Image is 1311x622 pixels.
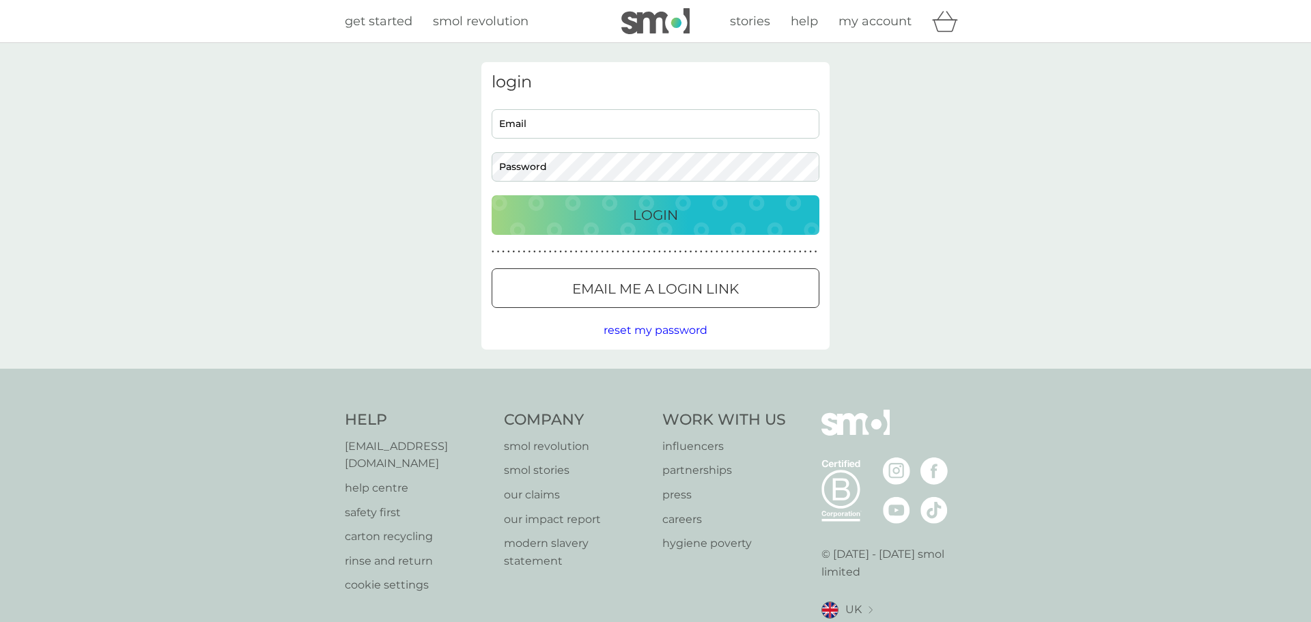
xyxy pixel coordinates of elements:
[793,249,796,255] p: ●
[791,12,818,31] a: help
[658,249,661,255] p: ●
[700,249,703,255] p: ●
[554,249,557,255] p: ●
[716,249,718,255] p: ●
[742,249,744,255] p: ●
[838,12,912,31] a: my account
[726,249,729,255] p: ●
[596,249,599,255] p: ●
[345,479,490,497] a: help centre
[757,249,760,255] p: ●
[504,462,649,479] p: smol stories
[838,14,912,29] span: my account
[763,249,765,255] p: ●
[504,438,649,455] a: smol revolution
[662,486,786,504] a: press
[604,324,707,337] span: reset my password
[730,12,770,31] a: stories
[345,14,412,29] span: get started
[883,457,910,485] img: visit the smol Instagram page
[662,438,786,455] a: influencers
[648,249,651,255] p: ●
[662,511,786,528] a: careers
[621,8,690,34] img: smol
[345,504,490,522] a: safety first
[778,249,780,255] p: ●
[575,249,578,255] p: ●
[492,72,819,92] h3: login
[821,602,838,619] img: UK flag
[606,249,609,255] p: ●
[773,249,776,255] p: ●
[783,249,786,255] p: ●
[345,528,490,546] a: carton recycling
[653,249,655,255] p: ●
[611,249,614,255] p: ●
[664,249,666,255] p: ●
[632,249,635,255] p: ●
[710,249,713,255] p: ●
[684,249,687,255] p: ●
[345,576,490,594] a: cookie settings
[539,249,541,255] p: ●
[433,14,528,29] span: smol revolution
[604,322,707,339] button: reset my password
[533,249,536,255] p: ●
[662,410,786,431] h4: Work With Us
[601,249,604,255] p: ●
[679,249,682,255] p: ●
[492,268,819,308] button: Email me a login link
[662,462,786,479] a: partnerships
[845,601,862,619] span: UK
[789,249,791,255] p: ●
[492,195,819,235] button: Login
[504,535,649,569] a: modern slavery statement
[799,249,802,255] p: ●
[504,486,649,504] a: our claims
[518,249,520,255] p: ●
[559,249,562,255] p: ●
[513,249,516,255] p: ●
[694,249,697,255] p: ●
[633,204,678,226] p: Login
[528,249,531,255] p: ●
[345,410,490,431] h4: Help
[690,249,692,255] p: ●
[821,546,967,580] p: © [DATE] - [DATE] smol limited
[736,249,739,255] p: ●
[643,249,645,255] p: ●
[504,511,649,528] a: our impact report
[549,249,552,255] p: ●
[932,8,966,35] div: basket
[433,12,528,31] a: smol revolution
[502,249,505,255] p: ●
[345,438,490,472] a: [EMAIL_ADDRESS][DOMAIN_NAME]
[627,249,630,255] p: ●
[345,552,490,570] a: rinse and return
[920,496,948,524] img: visit the smol Tiktok page
[815,249,817,255] p: ●
[705,249,708,255] p: ●
[821,410,890,456] img: smol
[869,606,873,614] img: select a new location
[523,249,526,255] p: ●
[791,14,818,29] span: help
[638,249,640,255] p: ●
[767,249,770,255] p: ●
[544,249,546,255] p: ●
[497,249,500,255] p: ●
[580,249,583,255] p: ●
[565,249,567,255] p: ●
[662,535,786,552] a: hygiene poverty
[591,249,593,255] p: ●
